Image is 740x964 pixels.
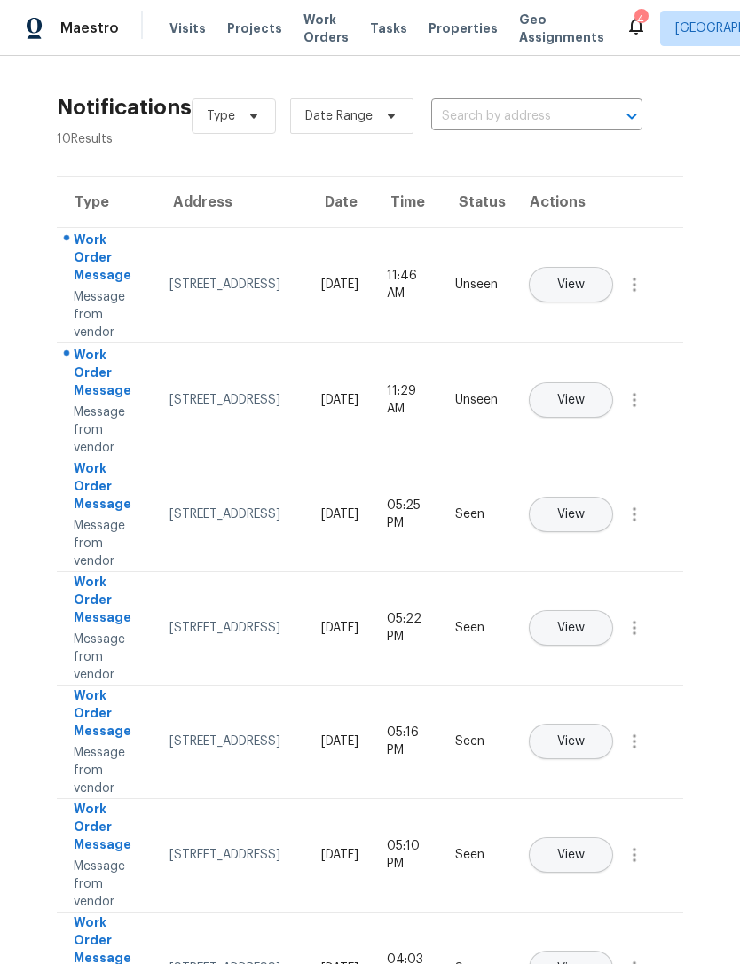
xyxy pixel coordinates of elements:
span: Work Orders [303,11,349,46]
th: Time [373,177,441,227]
div: [STREET_ADDRESS] [169,391,293,409]
h2: Notifications [57,98,192,116]
div: Message from vendor [74,404,141,457]
div: [DATE] [321,733,358,750]
div: Seen [455,733,498,750]
span: Projects [227,20,282,37]
th: Type [57,177,155,227]
div: Seen [455,619,498,637]
div: [STREET_ADDRESS] [169,619,293,637]
span: Maestro [60,20,119,37]
div: Message from vendor [74,517,141,570]
th: Status [441,177,512,227]
div: Work Order Message [74,800,141,858]
div: Seen [455,846,498,864]
th: Address [155,177,307,227]
div: Message from vendor [74,631,141,684]
div: Work Order Message [74,459,141,517]
div: 4 [634,11,647,28]
div: Unseen [455,276,498,294]
div: Work Order Message [74,573,141,631]
span: Tasks [370,22,407,35]
div: 11:46 AM [387,267,427,302]
button: Open [619,104,644,129]
div: [STREET_ADDRESS] [169,506,293,523]
div: [STREET_ADDRESS] [169,733,293,750]
div: Unseen [455,391,498,409]
th: Actions [512,177,683,227]
input: Search by address [431,103,593,130]
div: Message from vendor [74,288,141,341]
div: 05:25 PM [387,497,427,532]
span: Visits [169,20,206,37]
div: Work Order Message [74,346,141,404]
div: [DATE] [321,391,358,409]
span: View [557,278,585,292]
button: View [529,497,613,532]
button: View [529,267,613,302]
div: 05:16 PM [387,724,427,759]
div: 11:29 AM [387,382,427,418]
th: Date [307,177,373,227]
span: Date Range [305,107,373,125]
div: Message from vendor [74,744,141,797]
span: Geo Assignments [519,11,604,46]
div: Work Order Message [74,686,141,744]
button: View [529,837,613,873]
button: View [529,610,613,646]
div: Seen [455,506,498,523]
button: View [529,724,613,759]
div: 05:10 PM [387,837,427,873]
div: [DATE] [321,506,358,523]
div: [STREET_ADDRESS] [169,846,293,864]
span: View [557,735,585,748]
span: Properties [429,20,498,37]
span: View [557,849,585,862]
span: View [557,508,585,521]
span: View [557,622,585,635]
span: Type [207,107,235,125]
div: [DATE] [321,619,358,637]
div: [DATE] [321,846,358,864]
div: [DATE] [321,276,358,294]
div: Work Order Message [74,231,141,288]
span: View [557,394,585,407]
div: [STREET_ADDRESS] [169,276,293,294]
div: 05:22 PM [387,610,427,646]
button: View [529,382,613,418]
div: Message from vendor [74,858,141,911]
div: 10 Results [57,130,192,148]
